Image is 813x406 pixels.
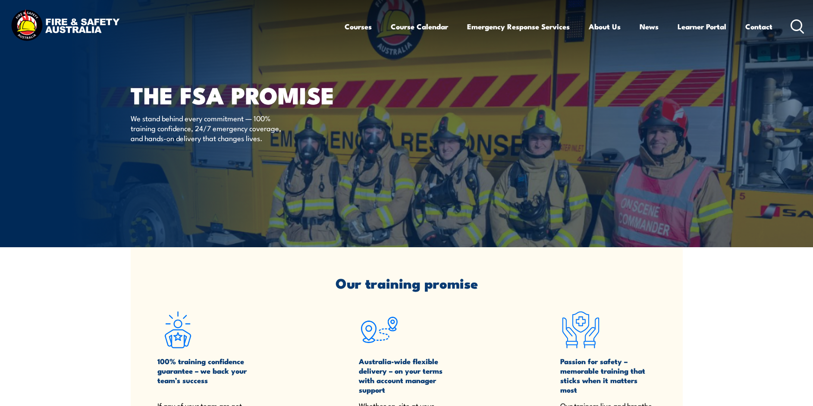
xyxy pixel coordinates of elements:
a: Contact [745,15,772,38]
a: Emergency Response Services [467,15,570,38]
h1: The FSA promise [131,85,344,105]
h4: Australia-wide flexible delivery – on your terms with account manager support [359,356,454,394]
img: confidence-icon [157,309,198,350]
a: Courses [345,15,372,38]
h2: Our training promise [157,277,656,289]
img: safety-icon2 [560,309,601,350]
a: News [640,15,659,38]
a: Learner Portal [678,15,726,38]
h4: 100% training confidence guarantee – we back your team’s success [157,356,253,394]
img: flexible-delivery-icon [359,309,400,350]
a: About Us [589,15,621,38]
p: We stand behind every commitment — 100% training confidence, 24/7 emergency coverage, and hands-o... [131,113,288,143]
h4: Passion for safety – memorable training that sticks when it matters most [560,356,656,394]
a: Course Calendar [391,15,448,38]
